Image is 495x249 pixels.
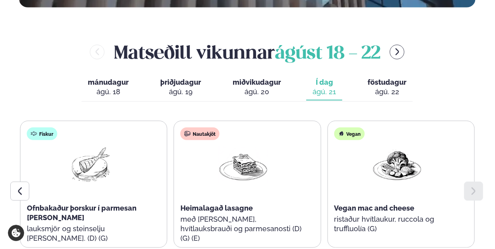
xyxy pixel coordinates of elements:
[184,131,191,137] img: beef.svg
[88,78,129,86] span: mánudagur
[368,78,406,86] span: föstudagur
[313,78,336,87] span: Í dag
[313,87,336,97] div: ágú. 21
[334,127,364,140] div: Vegan
[88,87,129,97] div: ágú. 18
[275,45,380,63] span: ágúst 18 - 22
[306,74,342,101] button: Í dag ágú. 21
[233,78,281,86] span: miðvikudagur
[64,146,115,183] img: Fish.png
[180,215,306,243] p: með [PERSON_NAME], hvítlauksbrauði og parmesanosti (D) (G) (E)
[226,74,287,101] button: miðvikudagur ágú. 20
[27,204,137,222] span: Ofnbakaður þorskur í parmesan [PERSON_NAME]
[180,127,220,140] div: Nautakjöt
[31,131,37,137] img: fish.svg
[8,225,24,241] a: Cookie settings
[154,74,207,101] button: þriðjudagur ágú. 19
[27,224,153,243] p: lauksmjör og steinselju [PERSON_NAME]. (D) (G)
[160,78,201,86] span: þriðjudagur
[114,39,380,65] h2: Matseðill vikunnar
[27,127,57,140] div: Fiskur
[82,74,135,101] button: mánudagur ágú. 18
[372,146,422,183] img: Vegan.png
[160,87,201,97] div: ágú. 19
[368,87,406,97] div: ágú. 22
[361,74,413,101] button: föstudagur ágú. 22
[338,131,344,137] img: Vegan.svg
[233,87,281,97] div: ágú. 20
[90,45,104,59] button: menu-btn-left
[334,204,414,212] span: Vegan mac and cheese
[218,146,269,183] img: Lasagna.png
[390,45,404,59] button: menu-btn-right
[180,204,253,212] span: Heimalagað lasagne
[334,215,460,234] p: ristaður hvítlaukur, ruccola og truffluolía (G)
